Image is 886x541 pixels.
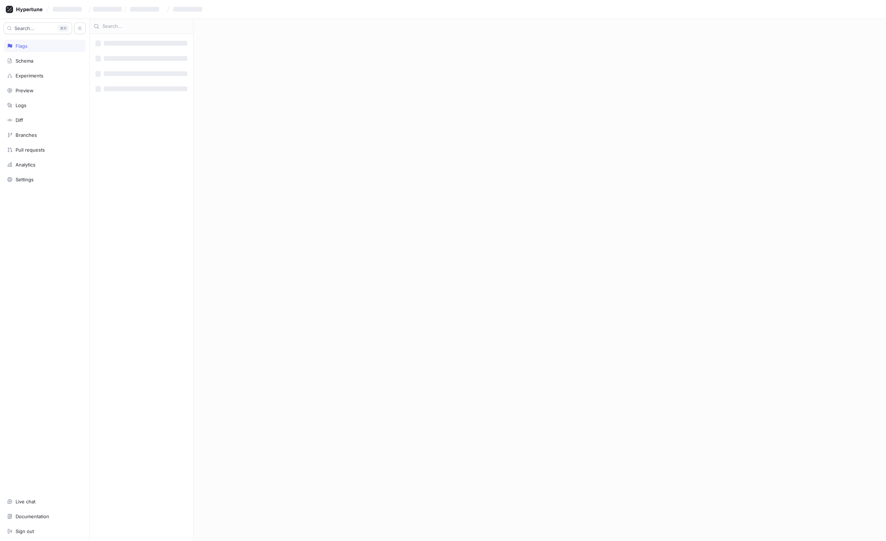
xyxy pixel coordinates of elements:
span: ‌ [93,7,122,12]
div: Flags [16,43,27,49]
div: K [57,25,69,32]
div: Branches [16,132,37,138]
div: Experiments [16,73,43,79]
div: Preview [16,88,34,93]
span: ‌ [95,71,101,77]
span: ‌ [53,7,82,12]
div: Settings [16,177,34,182]
div: Sign out [16,528,34,534]
span: ‌ [104,71,187,76]
span: ‌ [104,56,187,61]
div: Analytics [16,162,35,168]
span: ‌ [95,41,101,46]
span: ‌ [95,56,101,62]
a: Documentation [4,510,86,523]
span: ‌ [130,7,159,12]
div: Live chat [16,499,35,504]
div: Documentation [16,513,49,519]
span: ‌ [173,7,202,12]
input: Search... [102,23,189,30]
div: Pull requests [16,147,45,153]
div: Logs [16,102,26,108]
span: ‌ [95,86,101,92]
button: ‌ [127,3,165,15]
button: ‌ [170,3,208,15]
span: ‌ [104,86,187,91]
button: Search...K [4,22,72,34]
div: Schema [16,58,33,64]
span: Search... [14,26,34,30]
span: ‌ [104,41,187,46]
div: Diff [16,117,23,123]
button: ‌ [50,3,88,15]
